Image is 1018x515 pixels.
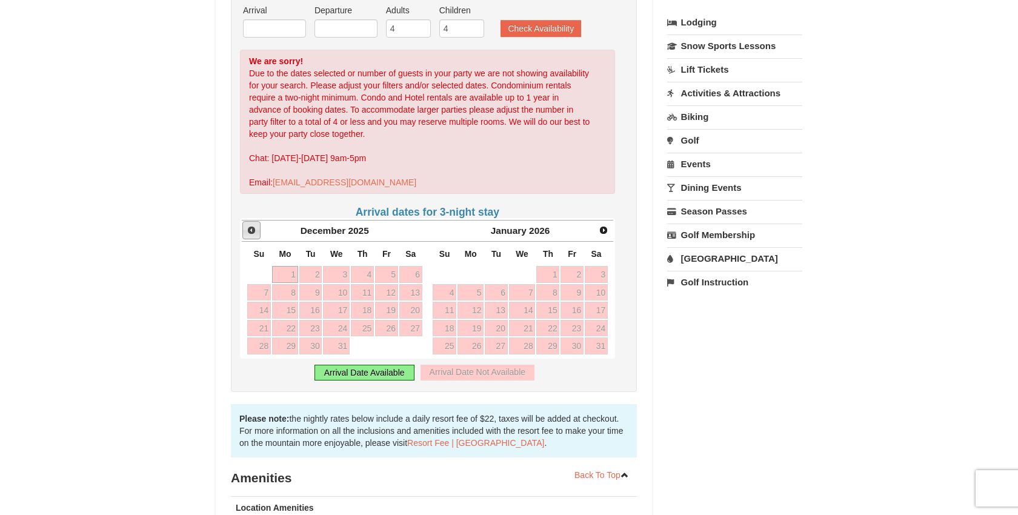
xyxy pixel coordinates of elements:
a: Next [595,222,612,239]
a: 27 [485,337,508,354]
a: 13 [485,302,508,319]
a: 17 [323,302,350,319]
a: 15 [272,302,298,319]
a: 30 [299,337,322,354]
a: Lodging [667,12,802,33]
a: 16 [299,302,322,319]
span: Monday [279,249,291,259]
a: [GEOGRAPHIC_DATA] [667,247,802,270]
span: Saturday [405,249,416,259]
span: Tuesday [306,249,316,259]
a: Activities & Attractions [667,82,802,104]
strong: Please note: [239,414,289,424]
a: 1 [536,266,559,283]
span: Thursday [543,249,553,259]
a: 8 [536,284,559,301]
a: 1 [272,266,298,283]
a: 30 [561,337,584,354]
a: 7 [509,284,536,301]
a: 22 [272,320,298,337]
a: 3 [323,266,350,283]
span: Tuesday [491,249,501,259]
a: 15 [536,302,559,319]
span: 2025 [348,225,368,236]
a: 22 [536,320,559,337]
a: Events [667,153,802,175]
a: 12 [457,302,484,319]
a: 8 [272,284,298,301]
a: Snow Sports Lessons [667,35,802,57]
a: Back To Top [567,466,637,484]
a: 23 [299,320,322,337]
a: Lift Tickets [667,58,802,81]
a: 23 [561,320,584,337]
a: 26 [457,337,484,354]
span: Thursday [358,249,368,259]
a: 10 [323,284,350,301]
a: 24 [323,320,350,337]
a: 2 [561,266,584,283]
span: Next [599,225,608,235]
a: 5 [457,284,484,301]
button: Check Availability [501,20,581,37]
a: 9 [299,284,322,301]
div: the nightly rates below include a daily resort fee of $22, taxes will be added at checkout. For m... [231,404,637,457]
a: 27 [399,320,422,337]
a: 26 [375,320,398,337]
a: Season Passes [667,200,802,222]
a: 4 [433,284,456,301]
a: 14 [247,302,271,319]
a: 17 [585,302,608,319]
a: Golf Instruction [667,271,802,293]
a: 13 [399,284,422,301]
a: 18 [351,302,374,319]
a: 11 [433,302,456,319]
div: Arrival Date Not Available [421,365,534,380]
a: 20 [485,320,508,337]
a: 12 [375,284,398,301]
span: Friday [382,249,391,259]
a: 31 [323,337,350,354]
span: Monday [465,249,477,259]
span: Wednesday [330,249,343,259]
span: Saturday [591,249,602,259]
a: 19 [457,320,484,337]
span: Friday [568,249,576,259]
a: 28 [247,337,271,354]
label: Departure [314,4,378,16]
a: Dining Events [667,176,802,199]
span: January [491,225,527,236]
a: 2 [299,266,322,283]
a: 14 [509,302,536,319]
a: 4 [351,266,374,283]
a: 9 [561,284,584,301]
span: 2026 [529,225,550,236]
a: 24 [585,320,608,337]
div: Due to the dates selected or number of guests in your party we are not showing availability for y... [240,50,615,194]
a: 3 [585,266,608,283]
a: [EMAIL_ADDRESS][DOMAIN_NAME] [273,178,416,187]
span: Sunday [253,249,264,259]
label: Adults [386,4,431,16]
a: 5 [375,266,398,283]
a: 20 [399,302,422,319]
h3: Amenities [231,466,637,490]
span: December [301,225,345,236]
a: Biking [667,105,802,128]
a: 11 [351,284,374,301]
a: 21 [247,320,271,337]
span: Prev [247,225,256,235]
a: 18 [433,320,456,337]
div: Arrival Date Available [314,365,414,380]
strong: Location Amenities [236,503,314,513]
strong: We are sorry! [249,56,303,66]
span: Sunday [439,249,450,259]
label: Arrival [243,4,306,16]
a: 7 [247,284,271,301]
label: Children [439,4,484,16]
h4: Arrival dates for 3-night stay [240,206,615,218]
a: Golf Membership [667,224,802,246]
a: 16 [561,302,584,319]
a: 10 [585,284,608,301]
span: Wednesday [516,249,528,259]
